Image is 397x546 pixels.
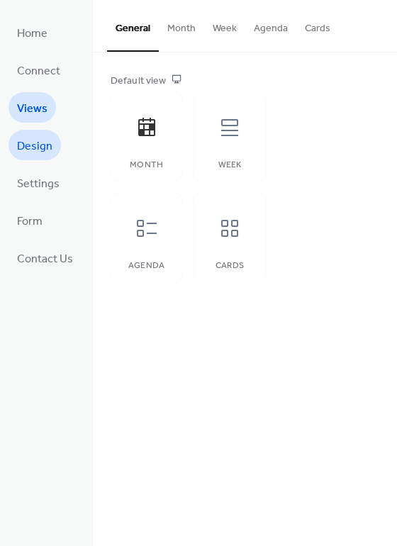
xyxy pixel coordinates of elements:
span: Connect [17,60,60,82]
a: Home [9,17,56,48]
div: Week [208,160,251,170]
span: Form [17,211,43,233]
span: Views [17,98,47,120]
div: Agenda [125,261,168,271]
span: Contact Us [17,248,73,270]
span: Design [17,135,52,157]
div: Default view [111,74,376,89]
div: Cards [208,261,251,271]
a: Settings [9,167,68,198]
a: Contact Us [9,243,82,273]
a: Form [9,205,51,235]
a: Connect [9,55,69,85]
a: Views [9,92,56,123]
span: Home [17,23,47,45]
span: Settings [17,173,60,195]
a: Design [9,130,61,160]
div: Month [125,160,168,170]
